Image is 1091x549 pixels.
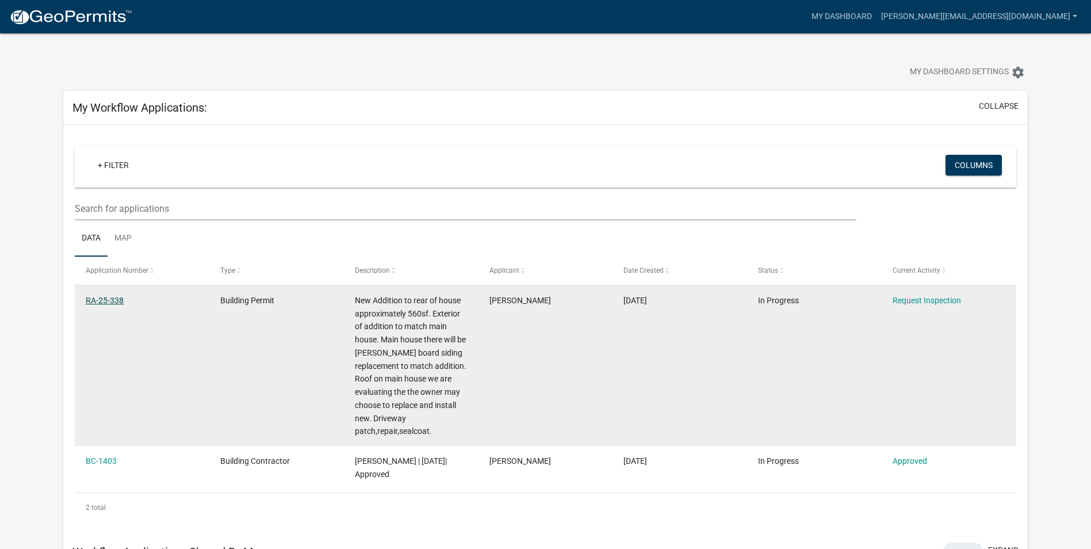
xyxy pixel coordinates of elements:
h5: My Workflow Applications: [72,101,207,115]
span: In Progress [758,456,799,466]
span: Description [355,266,390,274]
span: Christy Carson-Roter [489,296,551,305]
datatable-header-cell: Status [747,257,882,284]
span: Application Number [86,266,148,274]
a: Request Inspection [893,296,961,305]
datatable-header-cell: Description [344,257,478,284]
a: Approved [893,456,927,466]
datatable-header-cell: Current Activity [882,257,1016,284]
a: Data [75,220,108,257]
a: Map [108,220,139,257]
button: Columns [945,155,1002,176]
span: My Dashboard Settings [910,66,1009,79]
button: collapse [979,100,1019,112]
span: New Addition to rear of house approximately 560sf. Exterior of addition to match main house. Main... [355,296,466,436]
span: Current Activity [893,266,940,274]
span: 03/25/2025 [623,296,647,305]
span: Building Permit [220,296,274,305]
datatable-header-cell: Date Created [613,257,747,284]
i: settings [1011,66,1025,79]
datatable-header-cell: Type [209,257,344,284]
span: Date Created [623,266,664,274]
a: [PERSON_NAME][EMAIL_ADDRESS][DOMAIN_NAME] [876,6,1082,28]
span: Building Contractor [220,456,290,466]
span: Carlos Ruiz | 01/01/2025| Approved [355,456,447,479]
input: Search for applications [75,197,856,220]
a: My Dashboard [807,6,876,28]
div: 2 total [75,493,1016,522]
div: collapse [63,125,1028,533]
span: Applicant [489,266,519,274]
a: RA-25-338 [86,296,124,305]
span: Status [758,266,778,274]
button: My Dashboard Settingssettings [901,61,1034,83]
span: In Progress [758,296,799,305]
a: + Filter [89,155,138,176]
span: Type [220,266,235,274]
datatable-header-cell: Applicant [478,257,613,284]
a: BC-1403 [86,456,117,466]
datatable-header-cell: Application Number [75,257,209,284]
span: 12/20/2024 [623,456,647,466]
span: Christy Carson-Roter [489,456,551,466]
